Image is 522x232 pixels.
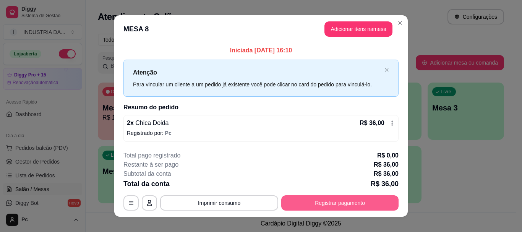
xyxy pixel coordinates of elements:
[394,17,406,29] button: Close
[134,120,169,126] span: Chica Doida
[374,169,399,178] p: R$ 36,00
[123,160,178,169] p: Restante à ser pago
[384,68,389,72] span: close
[160,195,278,211] button: Imprimir consumo
[127,118,169,128] p: 2 x
[165,130,172,136] span: Pc
[127,129,395,137] p: Registrado por:
[114,15,408,43] header: MESA 8
[377,151,399,160] p: R$ 0,00
[133,68,381,77] p: Atenção
[360,118,384,128] p: R$ 36,00
[123,103,399,112] h2: Resumo do pedido
[123,178,170,189] p: Total da conta
[371,178,399,189] p: R$ 36,00
[384,68,389,73] button: close
[324,21,392,37] button: Adicionar itens namesa
[123,169,171,178] p: Subtotal da conta
[133,80,381,89] div: Para vincular um cliente a um pedido já existente você pode clicar no card do pedido para vinculá...
[374,160,399,169] p: R$ 36,00
[281,195,399,211] button: Registrar pagamento
[123,151,180,160] p: Total pago registrado
[123,46,399,55] p: Iniciada [DATE] 16:10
